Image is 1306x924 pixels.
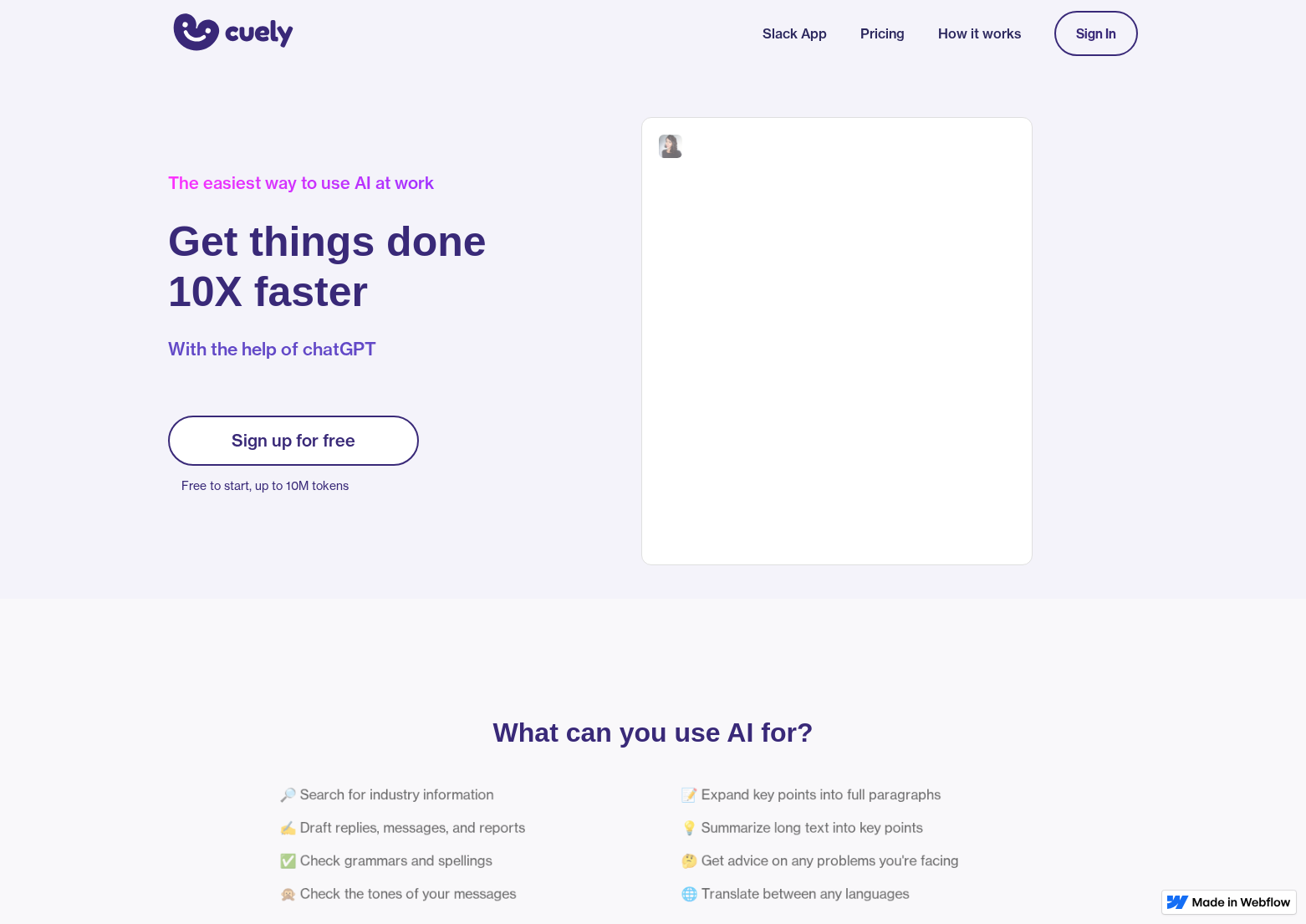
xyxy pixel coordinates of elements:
p: Free to start, up to 10M tokens [181,474,419,498]
a: home [168,3,293,64]
h1: Get things done 10X faster [168,217,487,317]
a: How it works [938,23,1021,43]
div: Sign In [1076,26,1116,41]
a: Sign In [1054,11,1138,56]
p: With the help of chatGPT [168,337,487,362]
div: The easiest way to use AI at work [168,173,487,193]
div: 📝 Expand key points into full paragraphs 💡 Summarize long text into key points 🤔 Get advice on an... [681,779,1027,911]
div: Sign up for free [232,431,355,451]
a: Pricing [860,23,905,43]
div: 🔎 Search for industry information ✍️ Draft replies, messages, and reports ✅ Check grammars and sp... [280,779,625,911]
a: Slack App [763,23,827,43]
p: What can you use AI for? [260,721,1046,744]
img: Made in Webflow [1192,897,1291,907]
a: Sign up for free [168,416,419,466]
